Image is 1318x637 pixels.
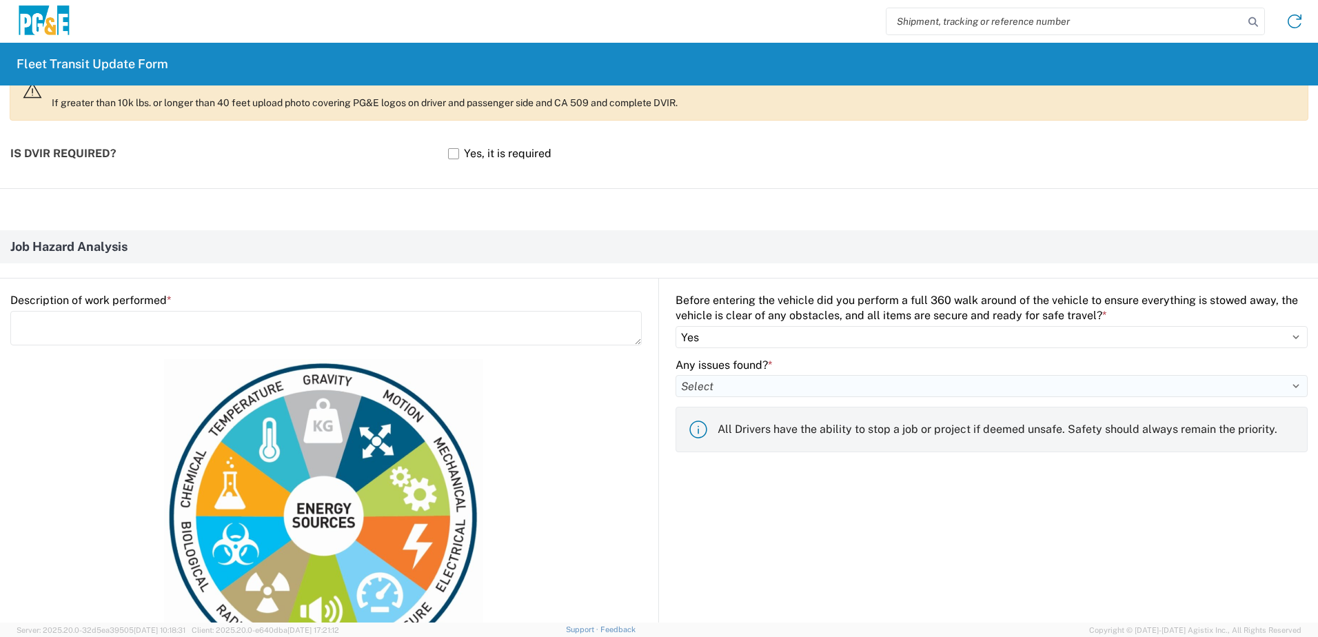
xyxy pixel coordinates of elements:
[718,422,1296,437] p: All Drivers have the ability to stop a job or project if deemed unsafe. Safety should always rema...
[17,626,185,634] span: Server: 2025.20.0-32d5ea39505
[676,293,1308,323] label: Before entering the vehicle did you perform a full 360 walk around of the vehicle to ensure every...
[10,241,128,253] span: Job Hazard Analysis
[52,72,1297,109] p: DVIR is only required for Driveaway moves if vehicle is > 10,000 lbs or longer than 40 feet. If g...
[134,626,185,634] span: [DATE] 10:18:31
[17,56,168,72] h2: Fleet Transit Update Form
[448,141,551,166] label: Yes, it is required
[1089,624,1301,636] span: Copyright © [DATE]-[DATE] Agistix Inc., All Rights Reserved
[566,625,600,634] a: Support
[676,358,772,373] label: Any issues found?
[10,130,440,177] div: Is DVIR required?
[886,8,1244,34] input: Shipment, tracking or reference number
[10,293,171,308] label: Description of work performed
[192,626,339,634] span: Client: 2025.20.0-e640dba
[600,625,636,634] a: Feedback
[287,626,339,634] span: [DATE] 17:21:12
[17,6,72,38] img: pge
